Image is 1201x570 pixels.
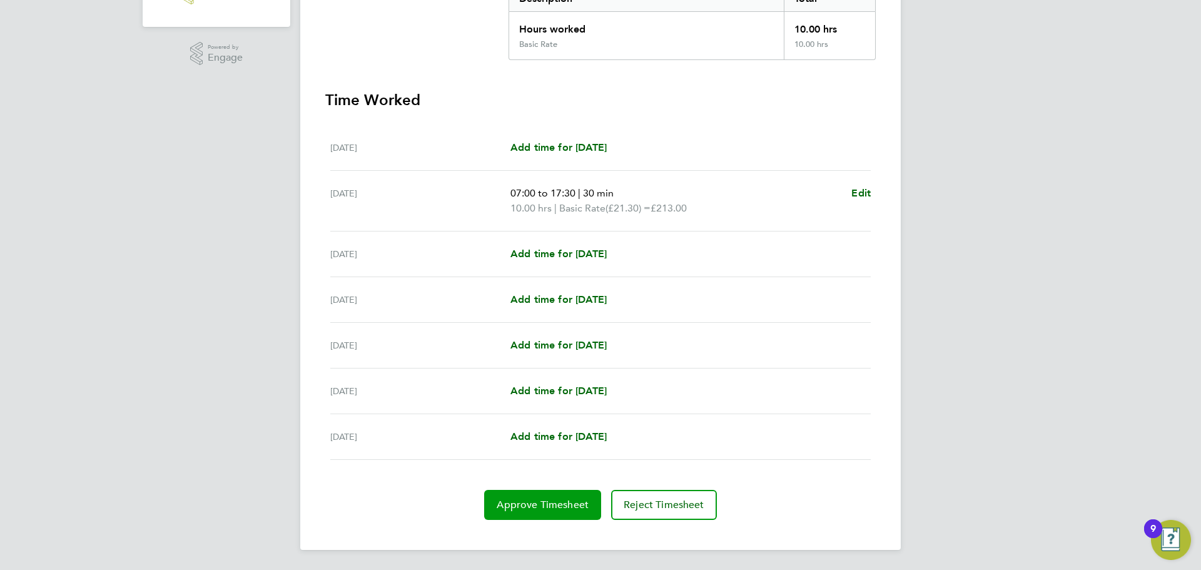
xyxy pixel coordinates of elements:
span: Add time for [DATE] [510,385,607,397]
h3: Time Worked [325,90,876,110]
span: Powered by [208,42,243,53]
span: Edit [851,187,871,199]
span: Engage [208,53,243,63]
a: Add time for [DATE] [510,292,607,307]
div: [DATE] [330,247,510,262]
span: 10.00 hrs [510,202,552,214]
a: Add time for [DATE] [510,338,607,353]
div: [DATE] [330,384,510,399]
span: Add time for [DATE] [510,430,607,442]
span: Basic Rate [559,201,606,216]
span: | [578,187,580,199]
a: Add time for [DATE] [510,140,607,155]
div: [DATE] [330,140,510,155]
span: Add time for [DATE] [510,248,607,260]
a: Add time for [DATE] [510,384,607,399]
div: [DATE] [330,186,510,216]
div: 9 [1150,529,1156,545]
span: Approve Timesheet [497,499,589,511]
div: 10.00 hrs [784,12,875,39]
a: Add time for [DATE] [510,429,607,444]
span: Reject Timesheet [624,499,704,511]
span: £213.00 [651,202,687,214]
a: Add time for [DATE] [510,247,607,262]
span: | [554,202,557,214]
span: Add time for [DATE] [510,141,607,153]
div: 10.00 hrs [784,39,875,59]
span: Add time for [DATE] [510,339,607,351]
button: Reject Timesheet [611,490,717,520]
button: Approve Timesheet [484,490,601,520]
div: [DATE] [330,429,510,444]
button: Open Resource Center, 9 new notifications [1151,520,1191,560]
div: [DATE] [330,292,510,307]
span: (£21.30) = [606,202,651,214]
span: Add time for [DATE] [510,293,607,305]
div: Hours worked [509,12,784,39]
span: 07:00 to 17:30 [510,187,575,199]
span: 30 min [583,187,614,199]
div: [DATE] [330,338,510,353]
a: Edit [851,186,871,201]
div: Basic Rate [519,39,557,49]
a: Powered byEngage [190,42,243,66]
